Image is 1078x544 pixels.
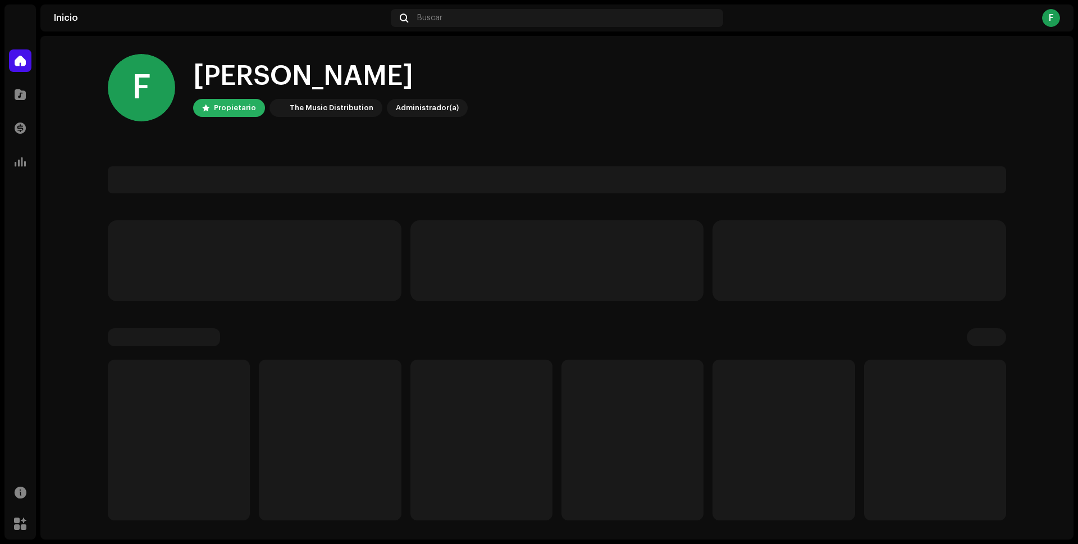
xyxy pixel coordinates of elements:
[108,54,175,121] div: F
[1042,9,1060,27] div: F
[290,101,373,115] div: The Music Distribution
[214,101,256,115] div: Propietario
[193,58,468,94] div: [PERSON_NAME]
[272,101,285,115] img: 622bc8f8-b98b-49b5-8c6c-3a84fb01c0a0
[54,13,386,22] div: Inicio
[396,101,459,115] div: Administrador(a)
[417,13,442,22] span: Buscar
